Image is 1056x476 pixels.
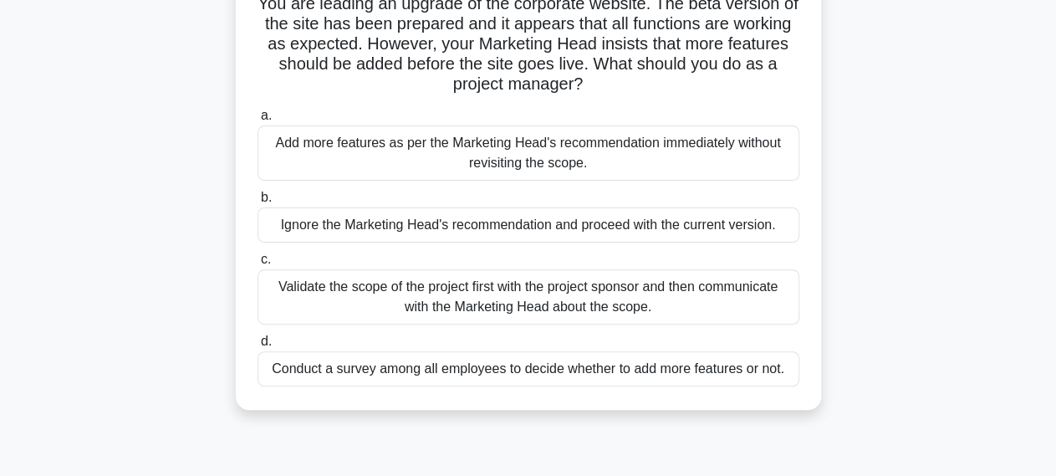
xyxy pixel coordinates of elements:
span: b. [261,190,272,204]
span: d. [261,334,272,348]
div: Conduct a survey among all employees to decide whether to add more features or not. [258,351,799,386]
div: Ignore the Marketing Head's recommendation and proceed with the current version. [258,207,799,243]
span: a. [261,108,272,122]
span: c. [261,252,271,266]
div: Add more features as per the Marketing Head's recommendation immediately without revisiting the s... [258,125,799,181]
div: Validate the scope of the project first with the project sponsor and then communicate with the Ma... [258,269,799,325]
